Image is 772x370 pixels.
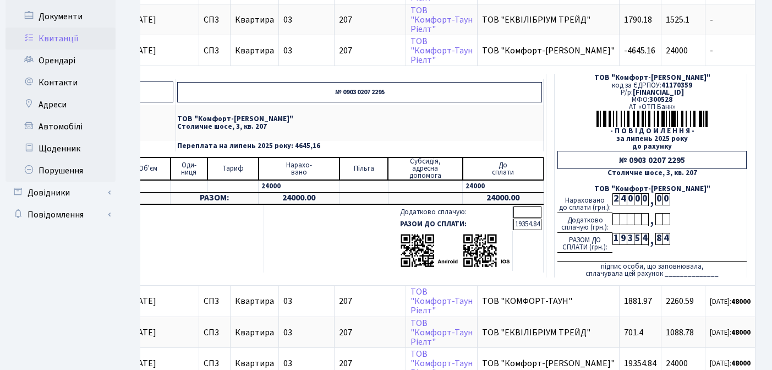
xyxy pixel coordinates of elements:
[6,204,116,226] a: Повідомлення
[557,96,747,104] div: МФО:
[663,193,670,205] div: 0
[177,123,542,130] p: Столичне шосе, 3, кв. 207
[663,233,670,245] div: 4
[612,233,620,245] div: 1
[283,357,292,369] span: 03
[400,233,510,269] img: apps-qrcodes.png
[557,170,747,177] div: Столичне шосе, 3, кв. 207
[6,72,116,94] a: Контакти
[620,193,627,205] div: 4
[634,193,641,205] div: 0
[259,180,340,193] td: 24000
[661,80,692,90] span: 41170359
[204,46,226,55] span: СП3
[557,128,747,135] div: - П О В І Д О М Л Е Н Н Я -
[339,328,401,337] span: 207
[634,233,641,245] div: 5
[259,193,340,204] td: 24000.00
[125,157,170,180] td: Об'єм
[6,6,116,28] a: Документи
[655,233,663,245] div: 8
[731,297,751,307] b: 48000
[6,182,116,204] a: Довідники
[482,46,615,55] span: ТОВ "Комфорт-[PERSON_NAME]"
[710,328,751,338] small: [DATE]:
[177,116,542,123] p: ТОВ "Комфорт-[PERSON_NAME]"
[235,45,274,57] span: Квартира
[177,143,542,150] p: Переплата на липень 2025 року: 4645,16
[557,74,747,81] div: ТОВ "Комфорт-[PERSON_NAME]"
[648,233,655,246] div: ,
[557,104,747,111] div: АТ «ОТП Банк»
[235,327,274,339] span: Квартира
[557,233,612,253] div: РАЗОМ ДО СПЛАТИ (грн.):
[482,328,615,337] span: ТОВ "ЕКВІЛІБРІУМ ТРЕЙД"
[557,151,747,169] div: № 0903 0207 2295
[627,233,634,245] div: 3
[283,45,292,57] span: 03
[130,15,194,24] span: [DATE]
[410,4,473,35] a: ТОВ"Комфорт-ТаунРіелт"
[731,328,751,338] b: 48000
[6,50,116,72] a: Орендарі
[624,14,652,26] span: 1790.18
[710,46,751,55] span: -
[666,14,689,26] span: 1525.1
[204,359,226,368] span: СП3
[388,157,463,180] td: Субсидія, адресна допомога
[710,297,751,307] small: [DATE]:
[6,116,116,138] a: Автомобілі
[513,219,541,230] td: 19354.84
[204,328,226,337] span: СП3
[624,327,643,339] span: 701.4
[339,46,401,55] span: 207
[557,186,747,193] div: ТОВ "Комфорт-[PERSON_NAME]"
[204,297,226,306] span: СП3
[666,45,688,57] span: 24000
[641,233,648,245] div: 4
[235,295,274,307] span: Квартира
[6,28,116,50] a: Квитанції
[235,14,274,26] span: Квартира
[557,135,747,143] div: за липень 2025 року
[130,359,194,368] span: [DATE]
[633,88,684,97] span: [FINANCIAL_ID]
[171,157,208,180] td: Оди- ниця
[557,143,747,150] div: до рахунку
[463,193,544,204] td: 24000.00
[398,206,513,218] td: Додатково сплачую:
[130,46,194,55] span: [DATE]
[624,357,656,369] span: 19354.84
[666,295,694,307] span: 2260.59
[6,160,116,182] a: Порушення
[557,82,747,89] div: код за ЄДРПОУ:
[557,193,612,213] div: Нараховано до сплати (грн.):
[339,297,401,306] span: 207
[482,15,615,24] span: ТОВ "ЕКВІЛІБРІУМ ТРЕЙД"
[655,193,663,205] div: 0
[666,357,688,369] span: 24000
[339,15,401,24] span: 207
[6,138,116,160] a: Щоденник
[612,193,620,205] div: 2
[171,193,259,204] td: РАЗОМ:
[648,213,655,226] div: ,
[283,295,292,307] span: 03
[648,193,655,206] div: ,
[235,357,274,369] span: Квартира
[207,157,259,180] td: Тариф
[649,95,672,105] span: 300528
[641,193,648,205] div: 0
[666,327,694,339] span: 1088.78
[557,261,747,277] div: підпис особи, що заповнювала, сплачувала цей рахунок ______________
[410,286,473,317] a: ТОВ"Комфорт-ТаунРіелт"
[283,14,292,26] span: 03
[259,157,340,180] td: Нарахо- вано
[624,45,655,57] span: -4645.16
[627,193,634,205] div: 0
[482,359,615,368] span: ТОВ "Комфорт-[PERSON_NAME]"
[710,358,751,368] small: [DATE]:
[340,157,388,180] td: Пільга
[557,213,612,233] div: Додатково сплачую (грн.):
[482,297,615,306] span: ТОВ "КОМФОРТ-ТАУН"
